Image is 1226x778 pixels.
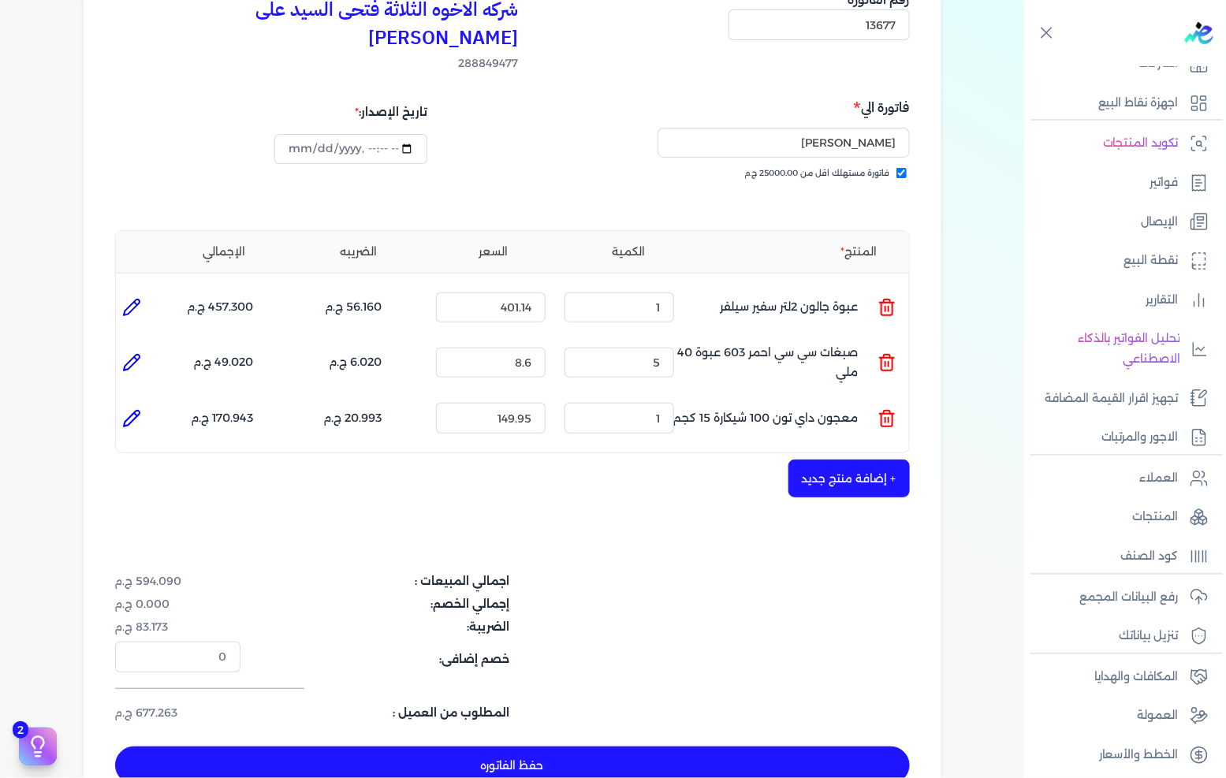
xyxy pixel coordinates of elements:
[1101,427,1179,448] p: الاجور والمرتبات
[1024,127,1217,160] a: تكويد المنتجات
[115,573,240,590] dd: 594.090 ج.م
[788,460,910,497] button: + إضافة منتج جديد
[565,244,693,260] li: الكمية
[324,408,382,429] p: 20.993 ج.م
[330,352,382,373] p: 6.020 ج.م
[250,573,510,590] dt: اجمالي المبيعات :
[250,705,510,721] dt: المطلوب من العميل :
[250,596,510,612] dt: إجمالي الخصم:
[1142,212,1179,233] p: الإيصال
[326,297,382,318] p: 56.160 ج.م
[192,408,254,429] p: 170.943 ج.م
[1024,540,1217,573] a: كود الصنف
[1133,507,1179,527] p: المنتجات
[115,619,240,635] dd: 83.173 ج.م
[745,167,890,180] span: فاتورة مستهلك اقل من 25000.00 ج.م
[1146,290,1179,311] p: التقارير
[1024,661,1217,694] a: المكافات والهدايا
[1094,667,1179,687] p: المكافات والهدايا
[1024,87,1217,120] a: اجهزة نقاط البيع
[115,596,240,612] dd: 0.000 ج.م
[430,244,558,260] li: السعر
[1024,382,1217,415] a: تجهيز اقرار القيمة المضافة
[1121,546,1179,567] p: كود الصنف
[729,9,910,39] input: رقم الفاتورة
[1150,173,1179,193] p: فواتير
[115,705,240,721] dd: 677.263 ج.م
[250,642,510,672] dt: خصم إضافى:
[13,721,28,739] span: 2
[1024,421,1217,454] a: الاجور والمرتبات
[1103,133,1179,154] p: تكويد المنتجات
[1098,93,1179,114] p: اجهزة نقاط البيع
[661,341,859,384] p: صبغات سي سي احمر 603 عبوة 40 ملي
[674,396,859,439] p: معجون داي تون 100 شيكارة 15 كجم
[1024,166,1217,199] a: فواتير
[721,286,859,329] p: عبوة جالون 2لتر سفير سيلفر
[295,244,423,260] li: الضريبه
[250,619,510,635] dt: الضريبة:
[1045,389,1179,409] p: تجهيز اقرار القيمة المضافة
[1185,22,1213,44] img: logo
[1024,462,1217,495] a: العملاء
[19,728,57,765] button: 2
[1099,745,1179,765] p: الخطط والأسعار
[517,97,910,117] h5: فاتورة الي
[1024,206,1217,239] a: الإيصال
[1024,501,1217,534] a: المنتجات
[1024,699,1217,732] a: العمولة
[1024,581,1217,614] a: رفع البيانات المجمع
[1079,587,1179,608] p: رفع البيانات المجمع
[1124,251,1179,271] p: نقطة البيع
[1024,284,1217,317] a: التقارير
[1024,620,1217,653] a: تنزيل بياناتك
[896,168,907,178] input: فاتورة مستهلك اقل من 25000.00 ج.م
[658,128,910,158] input: إسم المستهلك
[1138,705,1179,726] p: العمولة
[1024,322,1217,375] a: تحليل الفواتير بالذكاء الاصطناعي
[160,244,289,260] li: الإجمالي
[115,55,519,72] span: 288849477
[1032,329,1180,369] p: تحليل الفواتير بالذكاء الاصطناعي
[274,97,427,127] div: تاريخ الإصدار:
[1024,244,1217,277] a: نقطة البيع
[1024,739,1217,772] a: الخطط والأسعار
[1120,626,1179,646] p: تنزيل بياناتك
[188,297,254,318] p: 457.300 ج.م
[699,244,896,260] li: المنتج
[194,352,254,373] p: 49.020 ج.م
[1140,468,1179,489] p: العملاء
